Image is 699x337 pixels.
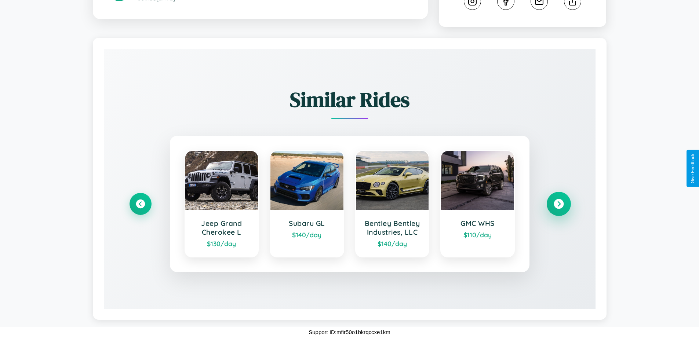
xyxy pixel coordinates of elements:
div: $ 130 /day [193,239,251,248]
p: Support ID: mfir50o1bkrqccxe1km [309,327,390,337]
a: Bentley Bentley Industries, LLC$140/day [355,150,430,257]
h3: Bentley Bentley Industries, LLC [363,219,422,237]
h2: Similar Rides [130,85,570,114]
a: Jeep Grand Cherokee L$130/day [185,150,259,257]
h3: Jeep Grand Cherokee L [193,219,251,237]
div: $ 140 /day [278,231,336,239]
h3: Subaru GL [278,219,336,228]
h3: GMC WHS [448,219,507,228]
a: Subaru GL$140/day [270,150,344,257]
div: $ 140 /day [363,239,422,248]
div: $ 110 /day [448,231,507,239]
div: Give Feedback [690,154,695,183]
a: GMC WHS$110/day [440,150,515,257]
